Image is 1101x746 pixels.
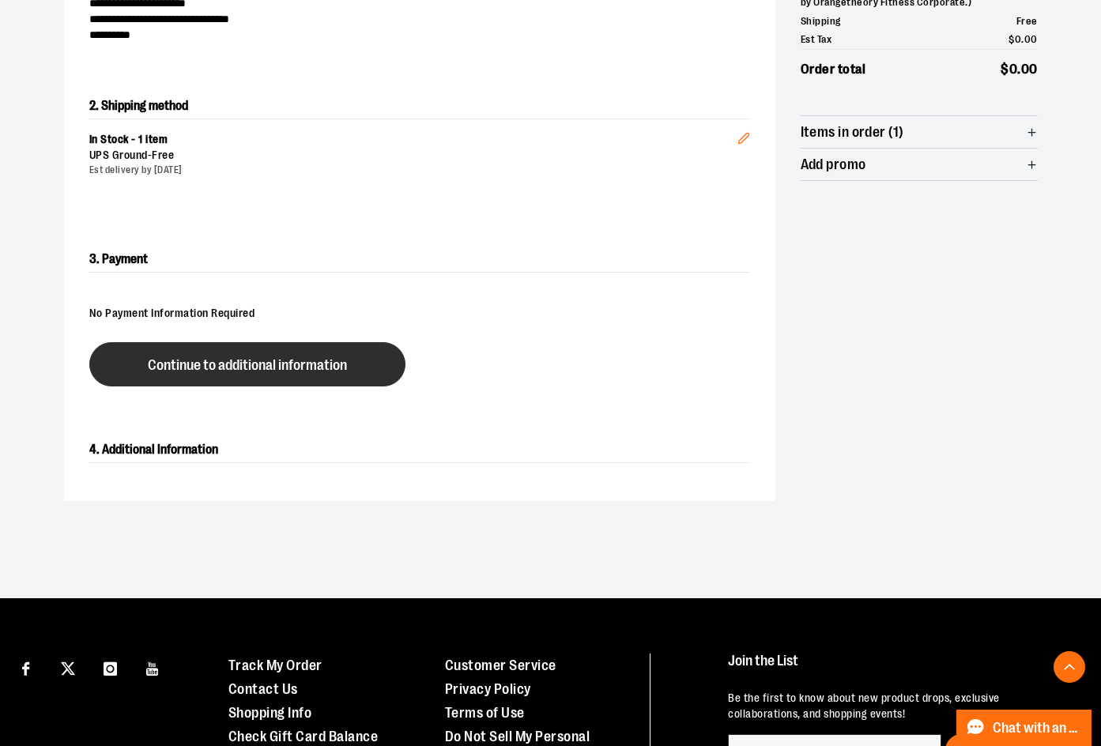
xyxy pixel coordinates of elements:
[89,298,750,330] div: No Payment Information Required
[148,358,347,373] span: Continue to additional information
[12,654,40,681] a: Visit our Facebook page
[1054,651,1085,683] button: Back To Top
[445,705,525,721] a: Terms of Use
[89,132,737,148] div: In Stock - 1 item
[1009,33,1015,45] span: $
[1015,33,1022,45] span: 0
[228,681,298,697] a: Contact Us
[725,107,763,162] button: Edit
[728,691,1071,722] p: Be the first to know about new product drops, exclusive collaborations, and shopping events!
[96,654,124,681] a: Visit our Instagram page
[152,149,174,161] span: Free
[801,125,904,140] span: Items in order (1)
[228,705,312,721] a: Shopping Info
[801,149,1038,180] button: Add promo
[228,657,322,673] a: Track My Order
[1024,33,1038,45] span: 00
[993,721,1082,736] span: Chat with an Expert
[1001,62,1009,77] span: $
[89,342,405,386] button: Continue to additional information
[1021,33,1024,45] span: .
[801,13,841,29] span: Shipping
[1016,15,1038,27] span: Free
[55,654,82,681] a: Visit our X page
[445,657,556,673] a: Customer Service
[89,164,737,177] div: Est delivery by [DATE]
[1009,62,1018,77] span: 0
[89,437,750,463] h2: 4. Additional Information
[61,661,75,676] img: Twitter
[445,681,531,697] a: Privacy Policy
[89,247,750,273] h2: 3. Payment
[228,729,379,744] a: Check Gift Card Balance
[956,710,1092,746] button: Chat with an Expert
[801,116,1038,148] button: Items in order (1)
[801,59,866,80] span: Order total
[801,32,832,47] span: Est Tax
[728,654,1071,683] h4: Join the List
[801,157,866,172] span: Add promo
[89,148,737,164] div: UPS Ground -
[139,654,167,681] a: Visit our Youtube page
[89,93,750,119] h2: 2. Shipping method
[1021,62,1038,77] span: 00
[1017,62,1021,77] span: .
